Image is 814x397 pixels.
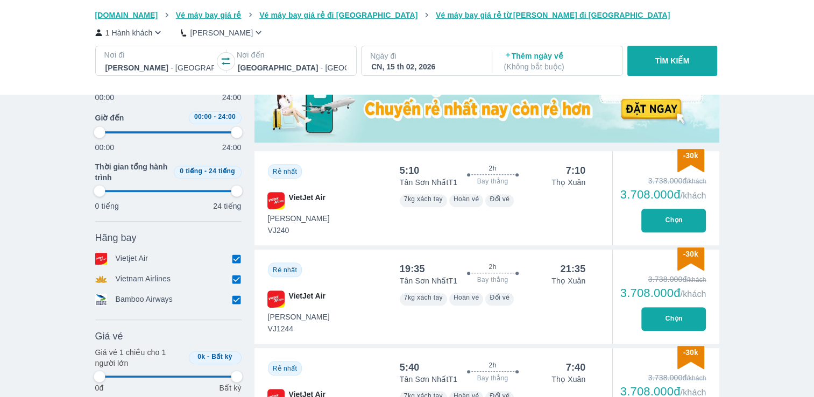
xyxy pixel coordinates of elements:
span: Giờ đến [95,112,124,123]
img: media-0 [254,55,719,143]
nav: breadcrumb [95,10,719,20]
span: Rẻ nhất [273,168,297,175]
span: VietJet Air [289,290,325,308]
p: 24:00 [222,142,242,153]
span: Giá vé [95,330,123,343]
span: VJ240 [268,225,330,236]
div: 5:40 [400,361,420,374]
div: 5:10 [400,164,420,177]
p: Thọ Xuân [551,275,585,286]
div: 3.708.000đ [620,287,706,300]
span: - [207,353,209,360]
span: Đổi vé [490,294,509,301]
p: Giá vé 1 chiều cho 1 người lớn [95,347,185,368]
span: Vé máy bay giá rẻ [176,11,242,19]
span: /khách [680,191,706,200]
p: Tân Sơn Nhất T1 [400,177,457,188]
p: Bamboo Airways [116,294,173,306]
p: TÌM KIẾM [655,55,690,66]
span: [DOMAIN_NAME] [95,11,158,19]
img: VJ [267,192,285,209]
span: - [214,113,216,120]
span: 24 tiếng [209,167,235,175]
span: 7kg xách tay [404,294,443,301]
p: Tân Sơn Nhất T1 [400,374,457,385]
p: 00:00 [95,92,115,103]
span: Hoàn vé [454,195,479,203]
div: 3.738.000đ [620,274,706,285]
p: 0đ [95,382,104,393]
div: CN, 15 th 02, 2026 [371,61,480,72]
button: 1 Hành khách [95,27,164,38]
span: -30k [683,250,698,258]
img: discount [677,247,704,271]
span: 2h [489,361,496,370]
span: /khách [680,289,706,299]
span: Rẻ nhất [273,365,297,372]
p: ( Không bắt buộc ) [504,61,613,72]
p: Thêm ngày về [504,51,613,72]
p: Nơi đến [237,49,348,60]
button: TÌM KIẾM [627,46,717,76]
img: VJ [267,290,285,308]
p: [PERSON_NAME] [190,27,253,38]
span: Hãng bay [95,231,137,244]
div: 21:35 [560,263,585,275]
span: Vé máy bay giá rẻ đi [GEOGRAPHIC_DATA] [259,11,417,19]
p: 24:00 [222,92,242,103]
span: /khách [680,388,706,397]
p: Bất kỳ [219,382,241,393]
button: Chọn [641,209,706,232]
p: Thọ Xuân [551,374,585,385]
p: Thọ Xuân [551,177,585,188]
p: Vietnam Airlines [116,273,171,285]
span: 0 tiếng [180,167,202,175]
span: VJ1244 [268,323,330,334]
p: 00:00 [95,142,115,153]
span: Rẻ nhất [273,266,297,274]
span: [PERSON_NAME] [268,311,330,322]
span: [PERSON_NAME] [268,213,330,224]
span: Bất kỳ [211,353,232,360]
div: 7:10 [566,164,586,177]
div: 7:40 [566,361,586,374]
span: -30k [683,348,698,357]
span: 7kg xách tay [404,195,443,203]
div: 3.738.000đ [620,175,706,186]
span: Hoàn vé [454,294,479,301]
span: 2h [489,164,496,173]
span: Vé máy bay giá rẻ từ [PERSON_NAME] đi [GEOGRAPHIC_DATA] [436,11,670,19]
p: Vietjet Air [116,253,148,265]
span: 00:00 [194,113,212,120]
p: 0 tiếng [95,201,119,211]
div: 3.738.000đ [620,372,706,383]
span: Thời gian tổng hành trình [95,161,169,183]
span: VietJet Air [289,192,325,209]
span: 2h [489,263,496,271]
p: 1 Hành khách [105,27,153,38]
p: Ngày đi [370,51,481,61]
img: discount [677,149,704,172]
div: 3.708.000đ [620,188,706,201]
button: Chọn [641,307,706,331]
img: discount [677,346,704,369]
span: 0k [197,353,205,360]
span: 24:00 [218,113,236,120]
button: [PERSON_NAME] [181,27,264,38]
div: 19:35 [400,263,425,275]
span: -30k [683,151,698,160]
p: Tân Sơn Nhất T1 [400,275,457,286]
span: - [204,167,207,175]
p: 24 tiếng [213,201,241,211]
p: Nơi đi [104,49,215,60]
span: Đổi vé [490,195,509,203]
